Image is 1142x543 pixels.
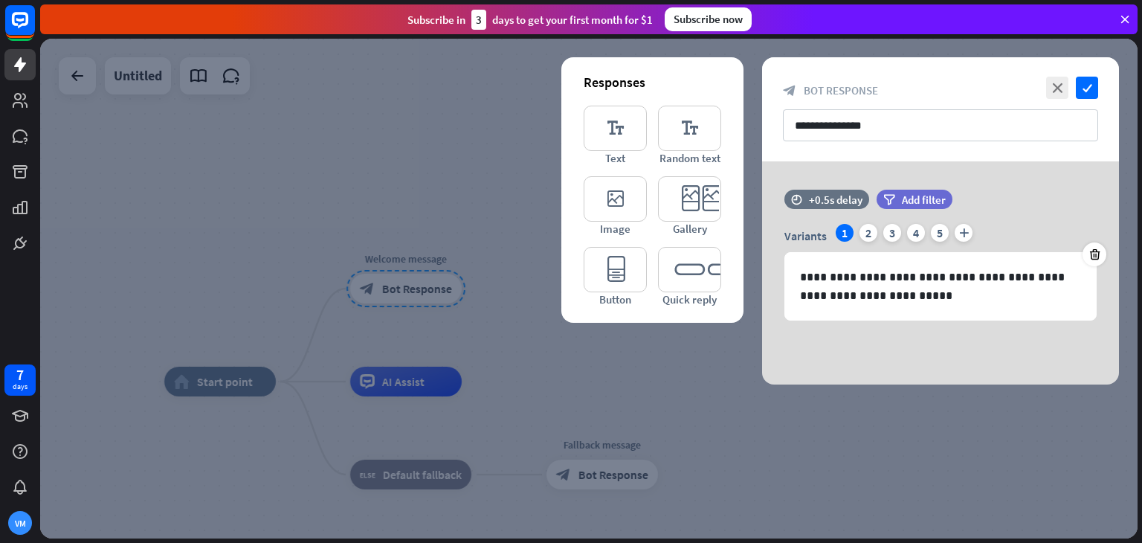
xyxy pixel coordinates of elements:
[902,193,946,207] span: Add filter
[883,224,901,242] div: 3
[1046,77,1068,99] i: close
[783,84,796,97] i: block_bot_response
[791,194,802,205] i: time
[407,10,653,30] div: Subscribe in days to get your first month for $1
[471,10,486,30] div: 3
[4,364,36,396] a: 7 days
[665,7,752,31] div: Subscribe now
[1076,77,1098,99] i: check
[955,224,972,242] i: plus
[804,83,878,97] span: Bot Response
[859,224,877,242] div: 2
[931,224,949,242] div: 5
[883,194,895,205] i: filter
[8,511,32,535] div: VM
[16,368,24,382] div: 7
[12,6,57,51] button: Open LiveChat chat widget
[836,224,854,242] div: 1
[809,193,862,207] div: +0.5s delay
[907,224,925,242] div: 4
[784,228,827,243] span: Variants
[13,382,28,392] div: days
